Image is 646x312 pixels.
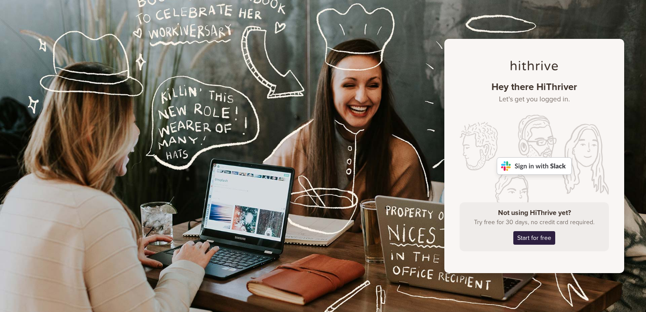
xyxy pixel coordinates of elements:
[460,81,609,104] h1: Hey there HiThriver
[513,231,555,245] a: Start for free
[511,61,558,70] img: hithrive-logo-dark.4eb238aa.svg
[466,218,602,227] p: Try free for 30 days, no credit card required.
[497,157,572,175] img: Sign in with Slack
[466,209,602,217] h4: Not using HiThrive yet?
[460,95,609,104] small: Let's get you logged in.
